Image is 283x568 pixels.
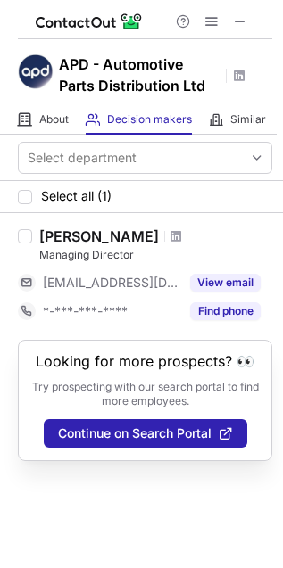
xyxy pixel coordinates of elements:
[39,247,272,263] div: Managing Director
[107,112,192,127] span: Decision makers
[190,274,261,292] button: Reveal Button
[230,112,266,127] span: Similar
[39,112,69,127] span: About
[39,227,159,245] div: [PERSON_NAME]
[59,54,220,96] h1: APD - Automotive Parts Distribution Ltd
[190,302,261,320] button: Reveal Button
[18,54,54,90] img: 4831c83523f7eb6a418d40804196da5e
[36,11,143,32] img: ContactOut v5.3.10
[36,353,254,369] header: Looking for more prospects? 👀
[58,426,212,440] span: Continue on Search Portal
[41,189,112,203] span: Select all (1)
[31,380,259,408] p: Try prospecting with our search portal to find more employees.
[43,275,179,291] span: [EMAIL_ADDRESS][DOMAIN_NAME]
[44,419,247,448] button: Continue on Search Portal
[28,149,137,167] div: Select department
